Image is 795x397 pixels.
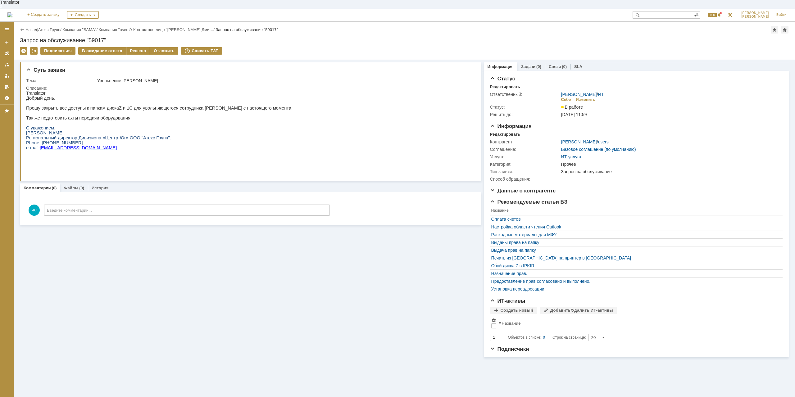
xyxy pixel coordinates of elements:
[92,186,108,190] a: История
[490,199,568,205] span: Рекомендуемые статьи БЗ
[490,112,560,117] div: Решить до:
[561,112,587,117] span: [DATE] 11:59
[26,78,96,83] div: Тема:
[2,37,12,47] a: Создать заявку
[491,263,778,268] div: Сбой диска Z в IPKIR
[741,11,769,15] span: [PERSON_NAME]
[502,321,521,326] div: Название
[576,97,595,102] div: Изменить
[490,207,779,215] th: Название
[726,11,734,19] a: Перейти в интерфейс администратора
[708,13,717,17] span: 100
[497,317,779,331] th: Название
[26,67,65,73] span: Суть заявки
[491,279,778,284] a: Предоставление прав согласовано и выполнено.
[536,64,541,69] div: (0)
[488,64,514,69] a: Информация
[543,334,545,341] div: 0
[490,154,560,159] div: Услуга:
[2,48,12,58] a: Заявки на командах
[38,27,63,32] div: /
[52,186,57,190] div: (0)
[491,286,778,291] a: Установка переадресации
[64,186,78,190] a: Файлы
[99,27,133,32] div: /
[508,335,541,340] span: Объектов в списке:
[561,97,571,102] div: Себе
[26,86,472,91] div: Описание:
[7,12,12,17] img: logo
[2,60,12,70] a: Заявки в моей ответственности
[20,37,789,43] div: Запрос на обслуживание "59017"
[490,123,532,129] span: Информация
[781,26,788,34] div: Сделать домашней страницей
[562,64,567,69] div: (0)
[67,11,99,19] div: Создать
[14,55,91,60] a: [EMAIL_ADDRESS][DOMAIN_NAME]
[490,105,560,110] div: Статус:
[561,92,604,97] div: /
[491,224,778,229] a: Настройка области чтения Outlook
[490,84,520,89] div: Редактировать
[62,27,96,32] a: Компания "SAMA"
[62,27,98,32] div: /
[30,47,38,55] div: Работа с массовостью
[490,76,515,82] span: Статус
[574,64,582,69] a: SLA
[2,82,12,92] a: Мои согласования
[491,271,778,276] a: Назначение прав.
[491,240,778,245] a: Выданы права на папку
[561,162,779,167] div: Прочее
[561,154,581,159] a: ИТ-услуга
[771,26,778,34] div: Добавить в избранное
[549,64,561,69] a: Связи
[490,346,529,352] span: Подписчики
[741,15,769,19] span: [PERSON_NAME]
[216,27,278,32] div: Запрос на обслуживание "59017"
[490,188,556,194] span: Данные о контрагенте
[491,255,778,260] a: Печать из [GEOGRAPHIC_DATA] на принтер в [GEOGRAPHIC_DATA]
[133,27,216,32] div: /
[24,186,51,190] a: Комментарии
[738,9,773,21] a: [PERSON_NAME][PERSON_NAME]
[598,92,604,97] a: ИТ
[704,9,723,21] div: Открыть панель уведомлений
[24,9,63,21] a: + Создать заявку
[25,27,37,32] a: Назад
[561,139,609,144] div: /
[490,132,520,137] div: Редактировать
[561,105,583,110] span: В работе
[2,93,12,103] a: Настройки
[521,64,535,69] a: Задачи
[491,318,496,323] span: Настройки
[491,232,778,237] a: Расходные материалы для МФУ
[491,248,778,253] a: Выдача прав на папку
[694,11,700,17] span: Расширенный поиск
[490,92,560,97] div: Ответственный:
[97,78,470,83] div: Увольнение [PERSON_NAME]
[20,47,27,55] div: Удалить
[490,177,560,182] div: Способ обращения:
[561,92,597,97] a: [PERSON_NAME]
[38,27,60,32] a: Атекс Групп
[93,15,96,20] span: Z
[133,27,213,32] a: Контактное лицо "[PERSON_NAME] Дми…
[490,162,560,167] div: Категория:
[491,217,778,222] a: Оплата счетов
[561,147,636,152] a: Базовое соглашение (по умолчанию)
[490,169,560,174] div: Тип заявки:
[508,334,586,341] i: Строк на странице:
[490,298,525,304] span: ИТ-активы
[773,9,790,21] a: Выйти
[79,186,84,190] div: (0)
[561,169,779,174] div: Запрос на обслуживание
